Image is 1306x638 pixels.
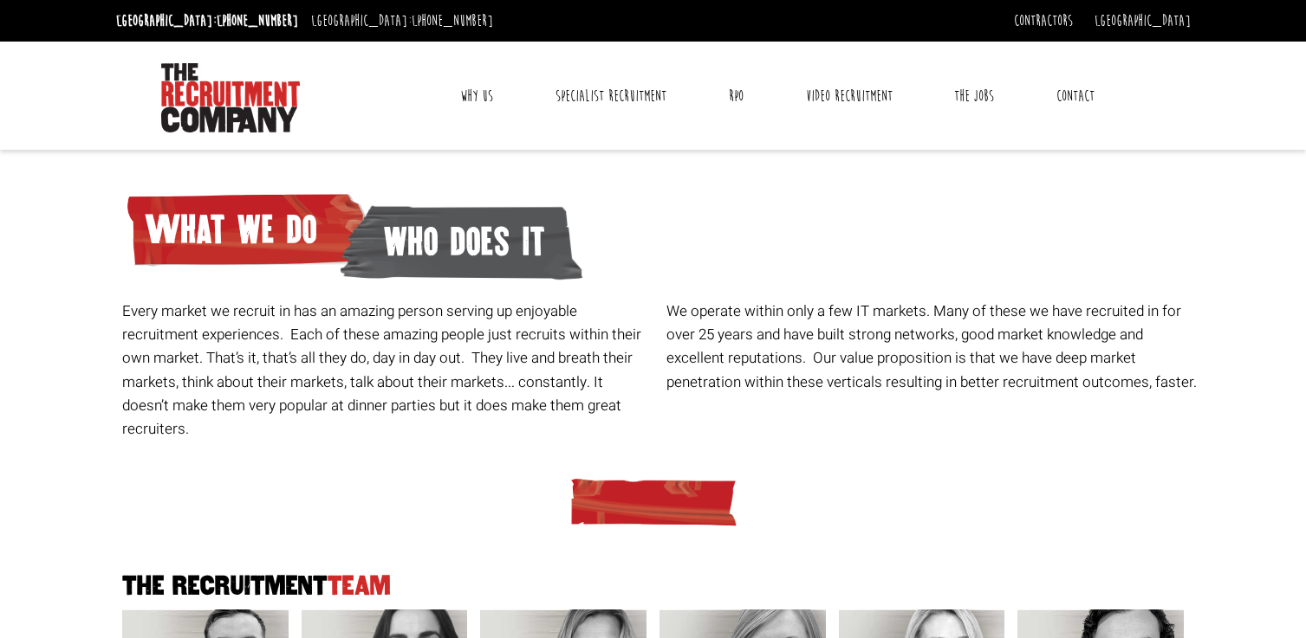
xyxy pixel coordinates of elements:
a: Video Recruitment [793,74,906,118]
span: . [1193,371,1197,393]
a: [GEOGRAPHIC_DATA] [1095,11,1191,30]
img: The Recruitment Company [161,63,300,132]
a: Contractors [1014,11,1073,30]
span: Team [328,571,391,600]
a: RPO [716,74,757,118]
li: [GEOGRAPHIC_DATA]: [112,7,302,35]
a: [PHONE_NUMBER] [217,11,298,30]
a: [PHONE_NUMBER] [412,11,493,30]
p: Every market we recruit in has an amazing person serving up enjoyable recruitment experiences. Ea... [122,300,653,441]
a: Specialist Recruitment [543,74,679,118]
a: Why Us [447,74,506,118]
a: The Jobs [941,74,1007,118]
a: Contact [1043,74,1108,118]
p: We operate within only a few IT markets. Many of these we have recruited in for over 25 years and... [666,300,1198,394]
li: [GEOGRAPHIC_DATA]: [307,7,497,35]
h2: The Recruitment [116,573,1191,600]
